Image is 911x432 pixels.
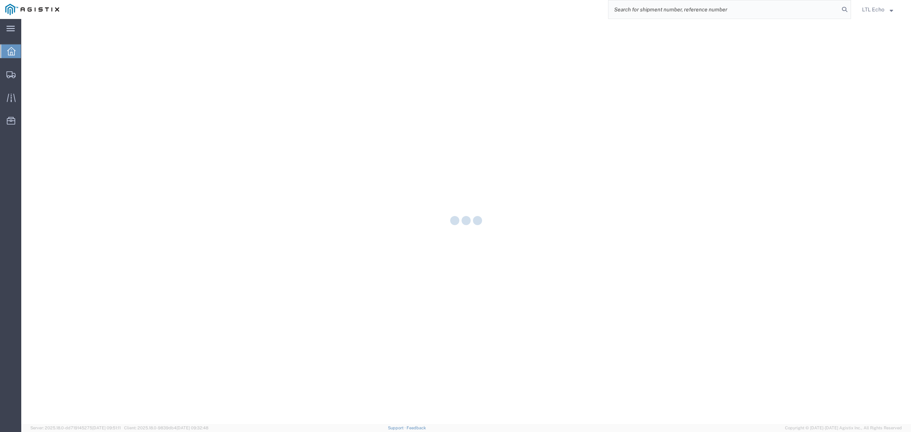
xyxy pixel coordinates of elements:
input: Search for shipment number, reference number [608,0,839,19]
span: Server: 2025.18.0-dd719145275 [30,426,121,430]
span: Client: 2025.18.0-9839db4 [124,426,208,430]
button: LTL Echo [862,5,900,14]
span: LTL Echo [862,5,884,14]
a: Feedback [407,426,426,430]
span: [DATE] 09:32:48 [177,426,208,430]
span: Copyright © [DATE]-[DATE] Agistix Inc., All Rights Reserved [785,425,902,431]
span: [DATE] 09:51:11 [92,426,121,430]
a: Support [388,426,407,430]
img: logo [5,4,59,15]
